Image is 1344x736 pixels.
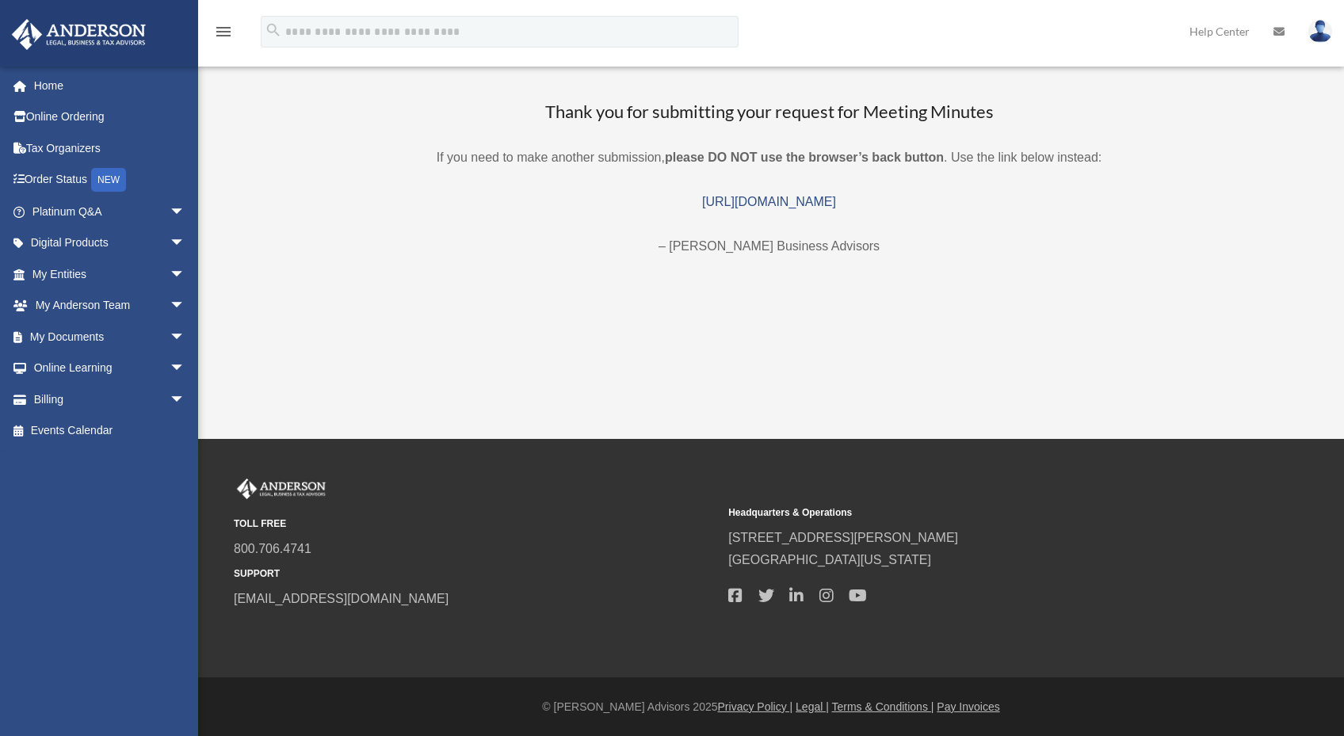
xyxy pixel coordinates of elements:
a: My Anderson Teamarrow_drop_down [11,290,209,322]
small: TOLL FREE [234,516,717,532]
a: menu [214,28,233,41]
a: Legal | [796,700,829,713]
a: Events Calendar [11,415,209,447]
small: SUPPORT [234,566,717,582]
a: [EMAIL_ADDRESS][DOMAIN_NAME] [234,592,449,605]
h3: Thank you for submitting your request for Meeting Minutes [214,100,1324,124]
a: Digital Productsarrow_drop_down [11,227,209,259]
a: 800.706.4741 [234,542,311,555]
a: [GEOGRAPHIC_DATA][US_STATE] [728,553,931,566]
a: Billingarrow_drop_down [11,383,209,415]
div: © [PERSON_NAME] Advisors 2025 [198,697,1344,717]
a: Online Ordering [11,101,209,133]
a: Platinum Q&Aarrow_drop_down [11,196,209,227]
a: [STREET_ADDRESS][PERSON_NAME] [728,531,958,544]
a: Terms & Conditions | [832,700,934,713]
a: [URL][DOMAIN_NAME] [702,195,836,208]
div: NEW [91,168,126,192]
img: Anderson Advisors Platinum Portal [234,479,329,499]
i: search [265,21,282,39]
span: arrow_drop_down [170,196,201,228]
a: Tax Organizers [11,132,209,164]
span: arrow_drop_down [170,258,201,291]
img: User Pic [1308,20,1332,43]
b: please DO NOT use the browser’s back button [665,151,944,164]
span: arrow_drop_down [170,227,201,260]
p: – [PERSON_NAME] Business Advisors [214,235,1324,257]
img: Anderson Advisors Platinum Portal [7,19,151,50]
span: arrow_drop_down [170,290,201,322]
span: arrow_drop_down [170,321,201,353]
a: My Entitiesarrow_drop_down [11,258,209,290]
a: Privacy Policy | [718,700,793,713]
a: Home [11,70,209,101]
p: If you need to make another submission, . Use the link below instead: [214,147,1324,169]
a: My Documentsarrow_drop_down [11,321,209,353]
small: Headquarters & Operations [728,505,1212,521]
i: menu [214,22,233,41]
a: Order StatusNEW [11,164,209,196]
a: Pay Invoices [937,700,999,713]
span: arrow_drop_down [170,353,201,385]
a: Online Learningarrow_drop_down [11,353,209,384]
span: arrow_drop_down [170,383,201,416]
